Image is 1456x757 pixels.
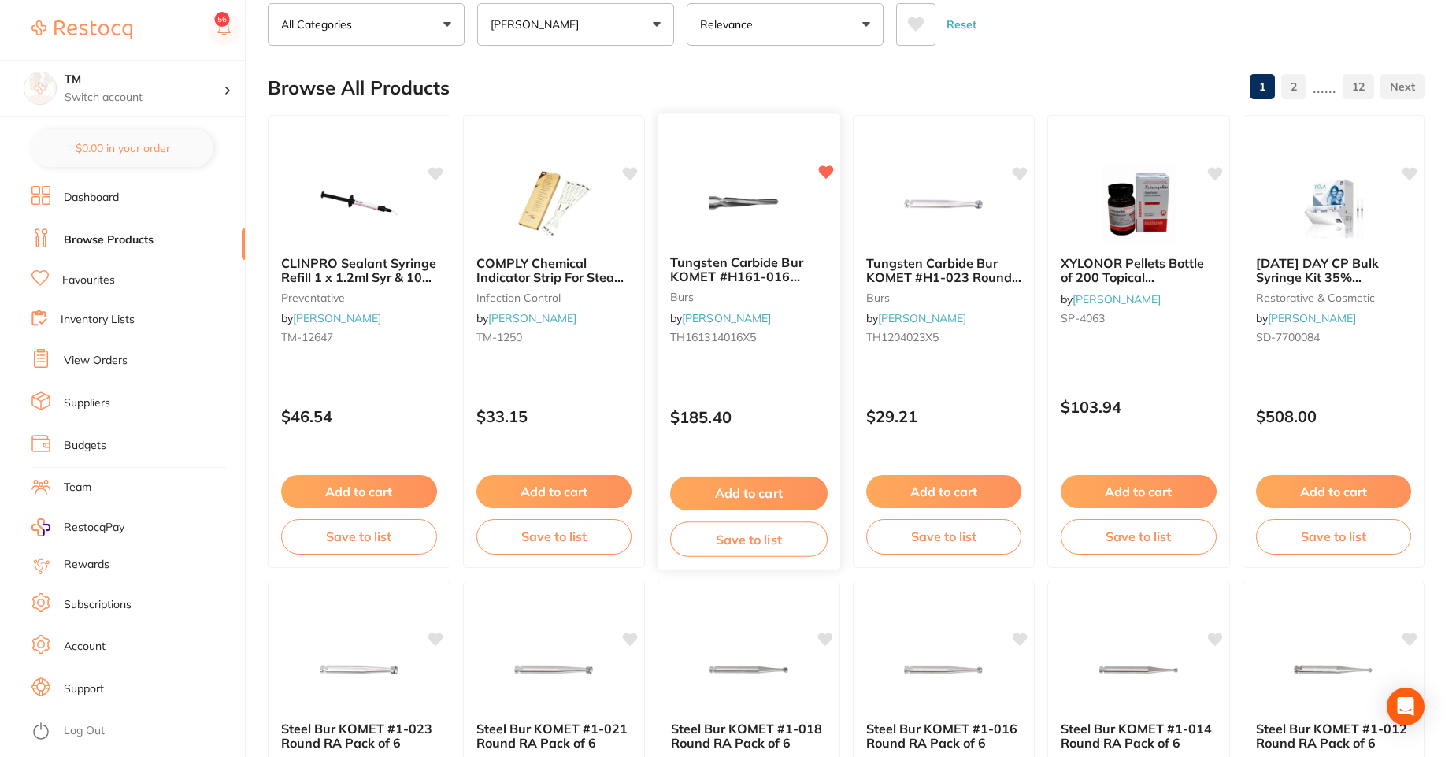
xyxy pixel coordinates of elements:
[866,255,1021,300] span: Tungsten Carbide Bur KOMET #H1-023 Round RA Pack of 5
[892,165,995,243] img: Tungsten Carbide Bur KOMET #H1-023 Round RA Pack of 5
[308,630,410,709] img: Steel Bur KOMET #1-023 Round RA Pack of 6
[476,475,632,508] button: Add to cart
[1073,292,1161,306] a: [PERSON_NAME]
[476,722,632,751] b: Steel Bur KOMET #1-021 Round RA Pack of 6
[64,597,132,613] a: Subscriptions
[1061,722,1217,751] b: Steel Bur KOMET #1-014 Round RA Pack of 6
[866,407,1022,425] p: $29.21
[1250,71,1275,102] a: 1
[476,407,632,425] p: $33.15
[1313,78,1336,96] p: ......
[64,353,128,369] a: View Orders
[866,291,1022,304] small: burs
[697,163,800,243] img: Tungsten Carbide Bur KOMET #H161-016 Lindemann FG x 5
[65,90,224,106] p: Switch account
[281,255,436,300] span: CLINPRO Sealant Syringe Refill 1 x 1.2ml Syr & 10 Tip
[1387,688,1425,725] div: Open Intercom Messenger
[64,480,91,495] a: Team
[64,681,104,697] a: Support
[878,311,966,325] a: [PERSON_NAME]
[1256,407,1412,425] p: $508.00
[1087,630,1190,709] img: Steel Bur KOMET #1-014 Round RA Pack of 6
[866,722,1022,751] b: Steel Bur KOMET #1-016 Round RA Pack of 6
[64,190,119,206] a: Dashboard
[64,438,106,454] a: Budgets
[476,255,625,300] span: COMPLY Chemical Indicator Strip For Steam x 240
[293,311,381,325] a: [PERSON_NAME]
[31,129,213,167] button: $0.00 in your order
[1282,165,1384,243] img: POLA DAY CP Bulk Syringe Kit 35% Carbamide Peroxide 50 x 3g
[1087,165,1190,243] img: XYLONOR Pellets Bottle of 200 Topical Anaesthetic
[1281,71,1306,102] a: 2
[64,520,124,536] span: RestocqPay
[866,256,1022,285] b: Tungsten Carbide Bur KOMET #H1-023 Round RA Pack of 5
[670,254,803,299] span: Tungsten Carbide Bur KOMET #H161-016 [PERSON_NAME] x 5
[1061,256,1217,285] b: XYLONOR Pellets Bottle of 200 Topical Anaesthetic
[1061,292,1161,306] span: by
[64,395,110,411] a: Suppliers
[1256,722,1412,751] b: Steel Bur KOMET #1-012 Round RA Pack of 6
[281,721,432,751] span: Steel Bur KOMET #1-023 Round RA Pack of 6
[866,475,1022,508] button: Add to cart
[281,407,437,425] p: $46.54
[281,475,437,508] button: Add to cart
[1061,721,1212,751] span: Steel Bur KOMET #1-014 Round RA Pack of 6
[1256,330,1320,344] span: SD-7700084
[866,721,1017,751] span: Steel Bur KOMET #1-016 Round RA Pack of 6
[64,557,109,573] a: Rewards
[65,72,224,87] h4: TM
[1256,255,1393,314] span: [DATE] DAY CP Bulk Syringe Kit 35% [MEDICAL_DATA] 50 x 3g
[491,17,585,32] p: [PERSON_NAME]
[942,3,981,46] button: Reset
[64,723,105,739] a: Log Out
[488,311,576,325] a: [PERSON_NAME]
[670,310,771,325] span: by
[670,521,827,557] button: Save to list
[1256,721,1407,751] span: Steel Bur KOMET #1-012 Round RA Pack of 6
[1061,311,1105,325] span: SP-4063
[476,291,632,304] small: infection control
[281,519,437,554] button: Save to list
[308,165,410,243] img: CLINPRO Sealant Syringe Refill 1 x 1.2ml Syr & 10 Tip
[671,721,822,751] span: Steel Bur KOMET #1-018 Round RA Pack of 6
[61,312,135,328] a: Inventory Lists
[1256,256,1412,285] b: POLA DAY CP Bulk Syringe Kit 35% Carbamide Peroxide 50 x 3g
[24,72,56,104] img: TM
[1256,475,1412,508] button: Add to cart
[1268,311,1356,325] a: [PERSON_NAME]
[476,256,632,285] b: COMPLY Chemical Indicator Strip For Steam x 240
[1061,519,1217,554] button: Save to list
[670,330,756,344] span: TH161314016X5
[670,408,827,426] p: $185.40
[682,310,771,325] a: [PERSON_NAME]
[281,17,358,32] p: All Categories
[502,165,605,243] img: COMPLY Chemical Indicator Strip For Steam x 240
[670,255,827,284] b: Tungsten Carbide Bur KOMET #H161-016 Lindemann FG x 5
[281,256,437,285] b: CLINPRO Sealant Syringe Refill 1 x 1.2ml Syr & 10 Tip
[476,330,522,344] span: TM-1250
[64,232,154,248] a: Browse Products
[64,639,106,655] a: Account
[31,12,132,48] a: Restocq Logo
[268,3,465,46] button: All Categories
[700,17,759,32] p: Relevance
[476,519,632,554] button: Save to list
[687,3,884,46] button: Relevance
[1256,519,1412,554] button: Save to list
[892,630,995,709] img: Steel Bur KOMET #1-016 Round RA Pack of 6
[62,273,115,288] a: Favourites
[281,311,381,325] span: by
[476,311,576,325] span: by
[1061,398,1217,416] p: $103.94
[670,477,827,510] button: Add to cart
[1256,291,1412,304] small: restorative & cosmetic
[477,3,674,46] button: [PERSON_NAME]
[31,719,240,744] button: Log Out
[1256,311,1356,325] span: by
[1061,255,1204,300] span: XYLONOR Pellets Bottle of 200 Topical Anaesthetic
[866,519,1022,554] button: Save to list
[31,518,50,536] img: RestocqPay
[268,77,450,99] h2: Browse All Products
[866,311,966,325] span: by
[281,722,437,751] b: Steel Bur KOMET #1-023 Round RA Pack of 6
